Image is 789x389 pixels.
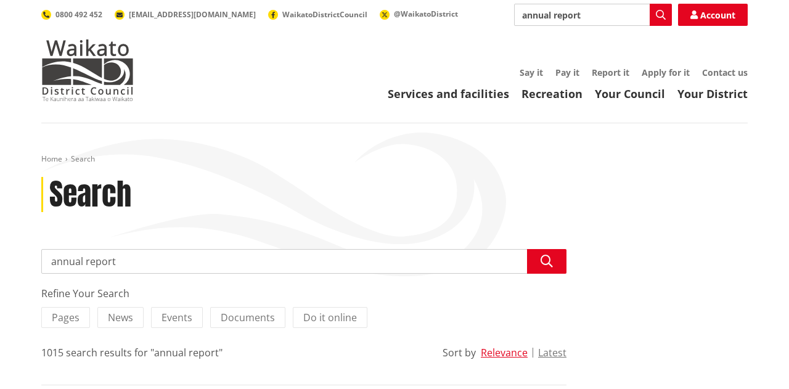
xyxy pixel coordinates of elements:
a: Account [678,4,748,26]
span: Search [71,154,95,164]
nav: breadcrumb [41,154,748,165]
span: WaikatoDistrictCouncil [282,9,367,20]
span: Do it online [303,311,357,324]
a: Apply for it [642,67,690,78]
a: Services and facilities [388,86,509,101]
span: Events [161,311,192,324]
div: Refine Your Search [41,286,566,301]
a: Pay it [555,67,579,78]
a: [EMAIL_ADDRESS][DOMAIN_NAME] [115,9,256,20]
a: Report it [592,67,629,78]
span: News [108,311,133,324]
div: Sort by [443,345,476,360]
button: Latest [538,347,566,358]
a: Recreation [521,86,583,101]
input: Search input [41,249,566,274]
a: Contact us [702,67,748,78]
a: Your Council [595,86,665,101]
a: WaikatoDistrictCouncil [268,9,367,20]
span: @WaikatoDistrict [394,9,458,19]
img: Waikato District Council - Te Kaunihera aa Takiwaa o Waikato [41,39,134,101]
a: Home [41,154,62,164]
span: Pages [52,311,80,324]
span: [EMAIL_ADDRESS][DOMAIN_NAME] [129,9,256,20]
a: 0800 492 452 [41,9,102,20]
a: Your District [677,86,748,101]
input: Search input [514,4,672,26]
button: Relevance [481,347,528,358]
a: @WaikatoDistrict [380,9,458,19]
div: 1015 search results for "annual report" [41,345,223,360]
h1: Search [49,177,131,213]
a: Say it [520,67,543,78]
span: 0800 492 452 [55,9,102,20]
span: Documents [221,311,275,324]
